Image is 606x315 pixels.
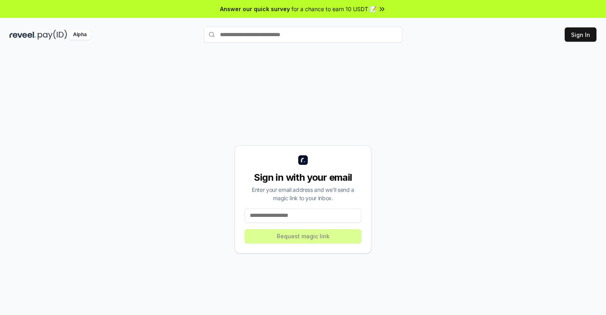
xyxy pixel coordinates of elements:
[245,186,361,202] div: Enter your email address and we’ll send a magic link to your inbox.
[38,30,67,40] img: pay_id
[10,30,36,40] img: reveel_dark
[245,171,361,184] div: Sign in with your email
[220,5,290,13] span: Answer our quick survey
[298,155,308,165] img: logo_small
[291,5,376,13] span: for a chance to earn 10 USDT 📝
[565,27,596,42] button: Sign In
[69,30,91,40] div: Alpha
